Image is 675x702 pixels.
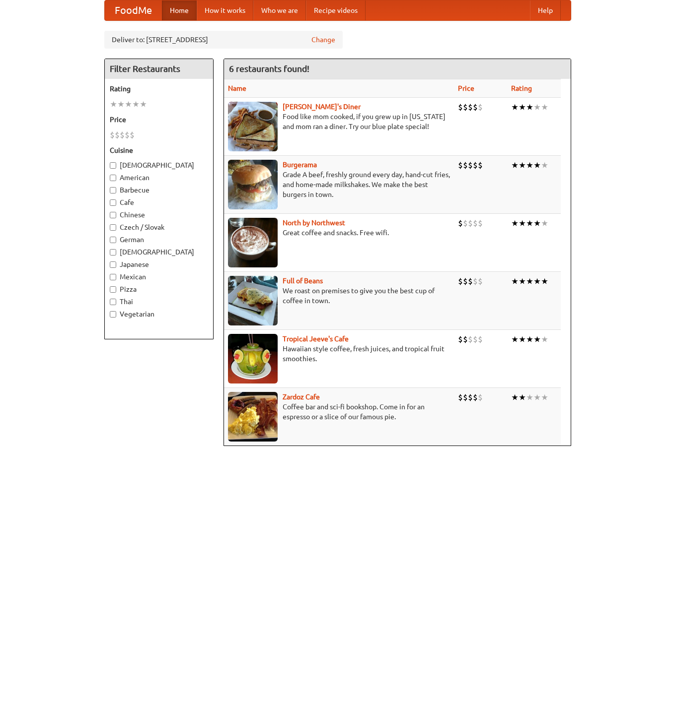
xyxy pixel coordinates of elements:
[541,334,548,345] li: ★
[463,218,468,229] li: $
[463,102,468,113] li: $
[110,299,116,305] input: Thai
[311,35,335,45] a: Change
[458,218,463,229] li: $
[110,199,116,206] input: Cafe
[473,334,478,345] li: $
[541,218,548,229] li: ★
[473,218,478,229] li: $
[458,392,463,403] li: $
[478,102,483,113] li: $
[468,102,473,113] li: $
[110,212,116,218] input: Chinese
[110,272,208,282] label: Mexican
[110,84,208,94] h5: Rating
[228,392,278,442] img: zardoz.jpg
[473,392,478,403] li: $
[283,393,320,401] a: Zardoz Cafe
[526,160,533,171] li: ★
[511,102,519,113] li: ★
[110,311,116,318] input: Vegetarian
[197,0,253,20] a: How it works
[458,84,474,92] a: Price
[283,335,349,343] a: Tropical Jeeve's Cafe
[526,392,533,403] li: ★
[110,162,116,169] input: [DEMOGRAPHIC_DATA]
[533,160,541,171] li: ★
[473,102,478,113] li: $
[110,115,208,125] h5: Price
[110,284,208,294] label: Pizza
[117,99,125,110] li: ★
[478,334,483,345] li: $
[110,224,116,231] input: Czech / Slovak
[533,218,541,229] li: ★
[228,160,278,209] img: burgerama.jpg
[468,160,473,171] li: $
[511,84,532,92] a: Rating
[541,102,548,113] li: ★
[283,277,323,285] b: Full of Beans
[110,235,208,245] label: German
[125,99,132,110] li: ★
[283,103,361,111] a: [PERSON_NAME]'s Diner
[105,59,213,79] h4: Filter Restaurants
[526,218,533,229] li: ★
[463,392,468,403] li: $
[511,218,519,229] li: ★
[541,392,548,403] li: ★
[511,276,519,287] li: ★
[478,392,483,403] li: $
[104,31,343,49] div: Deliver to: [STREET_ADDRESS]
[110,145,208,155] h5: Cuisine
[533,334,541,345] li: ★
[519,334,526,345] li: ★
[228,276,278,325] img: beans.jpg
[228,334,278,383] img: jeeves.jpg
[115,129,120,140] li: $
[110,197,208,207] label: Cafe
[519,218,526,229] li: ★
[283,161,317,169] a: Burgerama
[458,160,463,171] li: $
[110,173,208,183] label: American
[519,276,526,287] li: ★
[110,185,208,195] label: Barbecue
[125,129,130,140] li: $
[110,210,208,220] label: Chinese
[511,160,519,171] li: ★
[110,187,116,193] input: Barbecue
[132,99,140,110] li: ★
[228,402,450,422] p: Coffee bar and sci-fi bookshop. Come in for an espresso or a slice of our famous pie.
[533,276,541,287] li: ★
[473,160,478,171] li: $
[228,218,278,267] img: north.jpg
[533,392,541,403] li: ★
[306,0,366,20] a: Recipe videos
[526,102,533,113] li: ★
[228,112,450,131] p: Food like mom cooked, if you grew up in [US_STATE] and mom ran a diner. Try our blue plate special!
[110,261,116,268] input: Japanese
[110,129,115,140] li: $
[229,64,309,73] ng-pluralize: 6 restaurants found!
[526,276,533,287] li: ★
[105,0,162,20] a: FoodMe
[110,160,208,170] label: [DEMOGRAPHIC_DATA]
[519,160,526,171] li: ★
[110,99,117,110] li: ★
[228,228,450,238] p: Great coffee and snacks. Free wifi.
[530,0,561,20] a: Help
[533,102,541,113] li: ★
[468,218,473,229] li: $
[283,219,345,227] a: North by Northwest
[110,297,208,307] label: Thai
[511,334,519,345] li: ★
[110,309,208,319] label: Vegetarian
[458,334,463,345] li: $
[228,84,246,92] a: Name
[468,392,473,403] li: $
